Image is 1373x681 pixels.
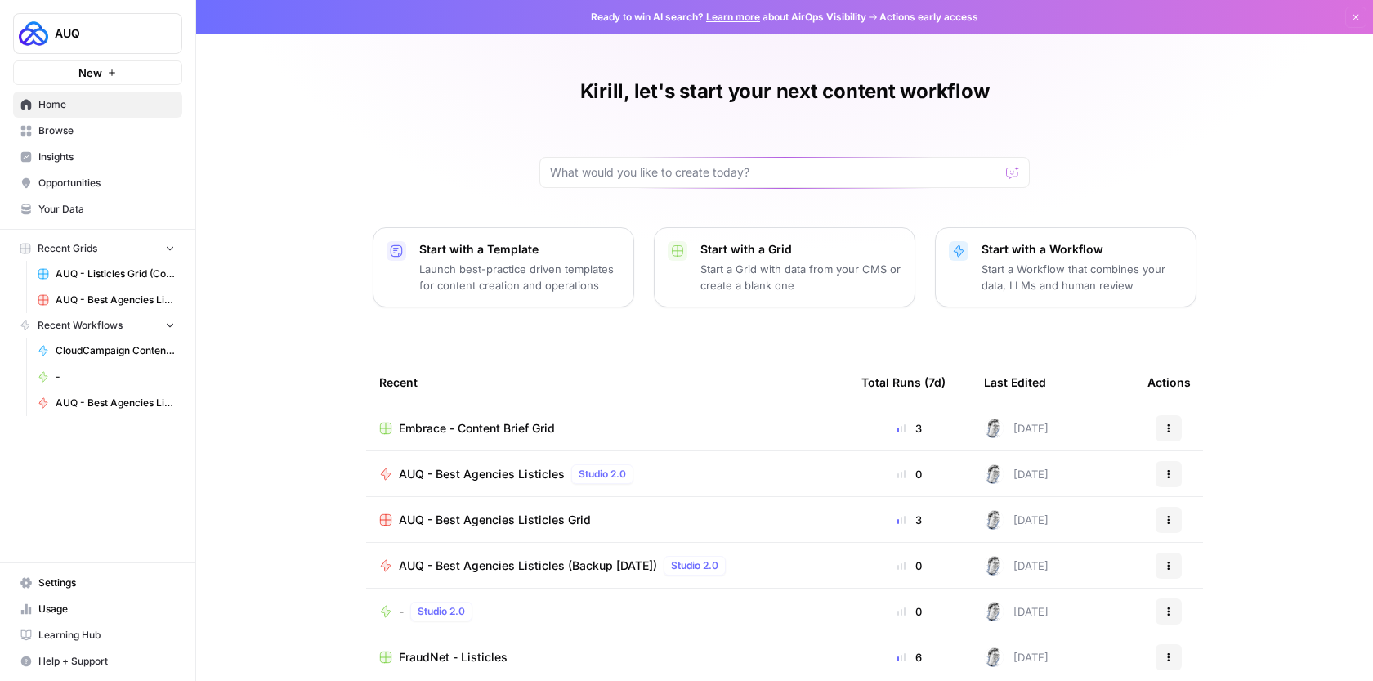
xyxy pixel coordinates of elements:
[38,628,175,643] span: Learning Hub
[38,602,175,616] span: Usage
[591,10,866,25] span: Ready to win AI search? about AirOps Visibility
[379,512,835,528] a: AUQ - Best Agencies Listicles Grid
[13,236,182,261] button: Recent Grids
[982,261,1183,293] p: Start a Workflow that combines your data, LLMs and human review
[379,602,835,621] a: -Studio 2.0
[982,241,1183,258] p: Start with a Workflow
[38,176,175,190] span: Opportunities
[30,338,182,364] a: CloudCampaign Content Brief - Long-form Blog Posts [Modified carry]
[38,654,175,669] span: Help + Support
[379,464,835,484] a: AUQ - Best Agencies ListiclesStudio 2.0
[379,649,835,665] a: FraudNet - Listicles
[935,227,1196,307] button: Start with a WorkflowStart a Workflow that combines your data, LLMs and human review
[399,466,565,482] span: AUQ - Best Agencies Listicles
[30,364,182,390] a: -
[984,510,1004,530] img: 28dbpmxwbe1lgts1kkshuof3rm4g
[984,647,1049,667] div: [DATE]
[38,318,123,333] span: Recent Workflows
[654,227,915,307] button: Start with a GridStart a Grid with data from your CMS or create a blank one
[861,558,958,574] div: 0
[861,360,946,405] div: Total Runs (7d)
[399,512,591,528] span: AUQ - Best Agencies Listicles Grid
[580,78,990,105] h1: Kirill, let's start your next content workflow
[13,13,182,54] button: Workspace: AUQ
[399,558,657,574] span: AUQ - Best Agencies Listicles (Backup [DATE])
[56,370,175,384] span: -
[13,170,182,196] a: Opportunities
[30,390,182,416] a: AUQ - Best Agencies Listicles
[379,360,835,405] div: Recent
[13,622,182,648] a: Learning Hub
[56,343,175,358] span: CloudCampaign Content Brief - Long-form Blog Posts [Modified carry]
[399,420,555,437] span: Embrace - Content Brief Grid
[56,267,175,281] span: AUQ - Listicles Grid (Copy from [GEOGRAPHIC_DATA])
[706,11,760,23] a: Learn more
[700,241,901,258] p: Start with a Grid
[984,419,1049,438] div: [DATE]
[879,10,978,25] span: Actions early access
[379,556,835,576] a: AUQ - Best Agencies Listicles (Backup [DATE])Studio 2.0
[30,287,182,313] a: AUQ - Best Agencies Listicles Grid
[373,227,634,307] button: Start with a TemplateLaunch best-practice driven templates for content creation and operations
[399,603,404,620] span: -
[55,25,154,42] span: AUQ
[984,602,1004,621] img: 28dbpmxwbe1lgts1kkshuof3rm4g
[13,313,182,338] button: Recent Workflows
[984,556,1004,576] img: 28dbpmxwbe1lgts1kkshuof3rm4g
[38,241,97,256] span: Recent Grids
[861,420,958,437] div: 3
[13,570,182,596] a: Settings
[984,360,1046,405] div: Last Edited
[38,150,175,164] span: Insights
[30,261,182,287] a: AUQ - Listicles Grid (Copy from [GEOGRAPHIC_DATA])
[38,202,175,217] span: Your Data
[38,123,175,138] span: Browse
[550,164,1000,181] input: What would you like to create today?
[399,649,508,665] span: FraudNet - Listicles
[13,648,182,674] button: Help + Support
[38,576,175,590] span: Settings
[13,144,182,170] a: Insights
[1147,360,1191,405] div: Actions
[13,60,182,85] button: New
[984,602,1049,621] div: [DATE]
[13,196,182,222] a: Your Data
[579,467,626,482] span: Studio 2.0
[419,241,620,258] p: Start with a Template
[861,512,958,528] div: 3
[13,118,182,144] a: Browse
[984,510,1049,530] div: [DATE]
[38,97,175,112] span: Home
[379,420,835,437] a: Embrace - Content Brief Grid
[861,466,958,482] div: 0
[861,603,958,620] div: 0
[56,293,175,307] span: AUQ - Best Agencies Listicles Grid
[984,647,1004,667] img: 28dbpmxwbe1lgts1kkshuof3rm4g
[418,604,465,619] span: Studio 2.0
[984,556,1049,576] div: [DATE]
[861,649,958,665] div: 6
[419,261,620,293] p: Launch best-practice driven templates for content creation and operations
[56,396,175,410] span: AUQ - Best Agencies Listicles
[13,596,182,622] a: Usage
[19,19,48,48] img: AUQ Logo
[700,261,901,293] p: Start a Grid with data from your CMS or create a blank one
[13,92,182,118] a: Home
[984,464,1049,484] div: [DATE]
[984,419,1004,438] img: 28dbpmxwbe1lgts1kkshuof3rm4g
[671,558,718,573] span: Studio 2.0
[984,464,1004,484] img: 28dbpmxwbe1lgts1kkshuof3rm4g
[78,65,102,81] span: New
